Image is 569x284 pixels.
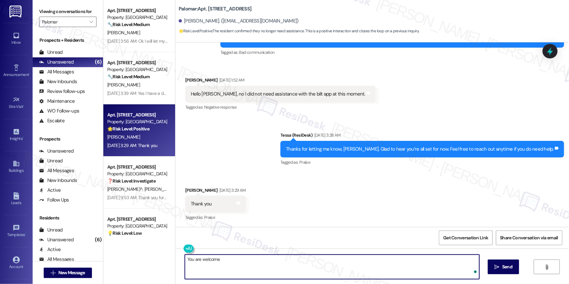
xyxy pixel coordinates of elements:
span: Share Conversation via email [500,234,558,241]
a: Account [3,254,29,272]
div: Unanswered [39,148,74,155]
span: • [25,232,26,236]
div: Review follow-ups [39,88,85,95]
textarea: To enrich screen reader interactions, please activate Accessibility in Grammarly extension settings [185,255,479,279]
button: Send [488,260,519,274]
i:  [89,19,93,24]
strong: 💡 Risk Level: Low [107,230,142,236]
span: New Message [58,269,85,276]
div: Tessa (ResiDesk) [280,132,564,141]
strong: ❓ Risk Level: Investigate [107,178,156,184]
span: Praise [299,159,310,165]
div: Follow Ups [39,197,69,203]
div: [DATE] 3:56 AM: Ok I will let my husband know due to i am in [US_STATE] [107,38,243,44]
div: Property: [GEOGRAPHIC_DATA] [107,223,168,230]
div: Property: [GEOGRAPHIC_DATA] [107,14,168,21]
div: Tagged as: [185,213,246,222]
span: [PERSON_NAME] [107,30,140,36]
div: All Messages [39,256,74,263]
div: Apt. [STREET_ADDRESS] [107,216,168,223]
a: Site Visit • [3,94,29,112]
i:  [495,264,500,270]
div: Property: [GEOGRAPHIC_DATA] [107,118,168,125]
span: Negative response [204,104,237,110]
div: [DATE] 3:29 AM: Thank you [107,142,157,148]
strong: 🌟 Risk Level: Positive [179,28,212,34]
button: New Message [44,268,92,278]
div: Unread [39,157,63,164]
a: Buildings [3,158,29,176]
div: Unanswered [39,59,74,66]
span: [PERSON_NAME] [107,134,140,140]
div: All Messages [39,167,74,174]
div: Unread [39,49,63,56]
span: Send [502,263,512,270]
div: All Messages [39,68,74,75]
b: Palomar: Apt. [STREET_ADDRESS] [179,6,251,12]
button: Share Conversation via email [496,231,562,245]
span: : The resident confirmed they no longer need assistance. This is a positive interaction and close... [179,28,419,35]
div: Property: [GEOGRAPHIC_DATA] [107,66,168,73]
div: Apt. [STREET_ADDRESS] [107,59,168,66]
strong: 🌟 Risk Level: Positive [107,126,149,132]
div: [DATE] 9:53 AM: Thank you for your message. Our offices are currently closed, but we will contact... [107,195,466,201]
div: Property: [GEOGRAPHIC_DATA] [107,171,168,177]
div: Maintenance [39,98,75,105]
div: [DATE] 3:28 AM [313,132,341,139]
div: Apt. [STREET_ADDRESS] [107,7,168,14]
div: Apt. [STREET_ADDRESS] [107,112,168,118]
span: [PERSON_NAME]^ [107,186,144,192]
div: [DATE] 1:52 AM [218,77,245,83]
button: Get Conversation Link [439,231,492,245]
div: [PERSON_NAME]. ([EMAIL_ADDRESS][DOMAIN_NAME]) [179,18,299,24]
div: New Inbounds [39,78,77,85]
strong: 🔧 Risk Level: Medium [107,74,150,80]
div: Tagged as: [280,157,564,167]
input: All communities [42,17,86,27]
div: Residents [33,215,103,221]
a: Inbox [3,30,29,48]
div: [PERSON_NAME] [185,187,246,196]
i:  [545,264,549,270]
div: (6) [93,57,103,67]
span: • [23,103,24,108]
img: ResiDesk Logo [9,6,23,18]
div: WO Follow-ups [39,108,79,114]
div: Thanks for letting me know, [PERSON_NAME]. Glad to hear you’re all set for now. Feel free to reac... [286,146,554,153]
div: Prospects + Residents [33,37,103,44]
div: [DATE] 3:29 AM [218,187,246,194]
div: (6) [93,235,103,245]
div: [DATE] 3:39 AM: Yes I have a dog and they do have permission, but I should be home to put up my d... [107,90,524,96]
strong: 🔧 Risk Level: Medium [107,22,150,27]
div: Prospects [33,136,103,142]
label: Viewing conversations for [39,7,97,17]
span: Praise [204,215,215,220]
div: New Inbounds [39,177,77,184]
div: Tagged as: [220,48,564,57]
div: Apt. [STREET_ADDRESS] [107,164,168,171]
div: Unanswered [39,236,74,243]
span: [PERSON_NAME] [144,186,177,192]
div: Thank you [191,201,212,207]
div: Escalate [39,117,65,124]
i:  [51,270,55,276]
a: Templates • [3,222,29,240]
div: [PERSON_NAME] [185,77,376,86]
span: [PERSON_NAME] [107,82,140,88]
div: Tagged as: [185,102,376,112]
span: Bad communication [239,50,275,55]
a: Insights • [3,126,29,144]
a: Leads [3,190,29,208]
span: Get Conversation Link [443,234,488,241]
div: Active [39,187,61,194]
div: Unread [39,227,63,233]
div: Hello [PERSON_NAME], no I did not need assistance with the bilt app at this moment. [191,91,365,97]
div: Active [39,246,61,253]
span: • [29,71,30,76]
